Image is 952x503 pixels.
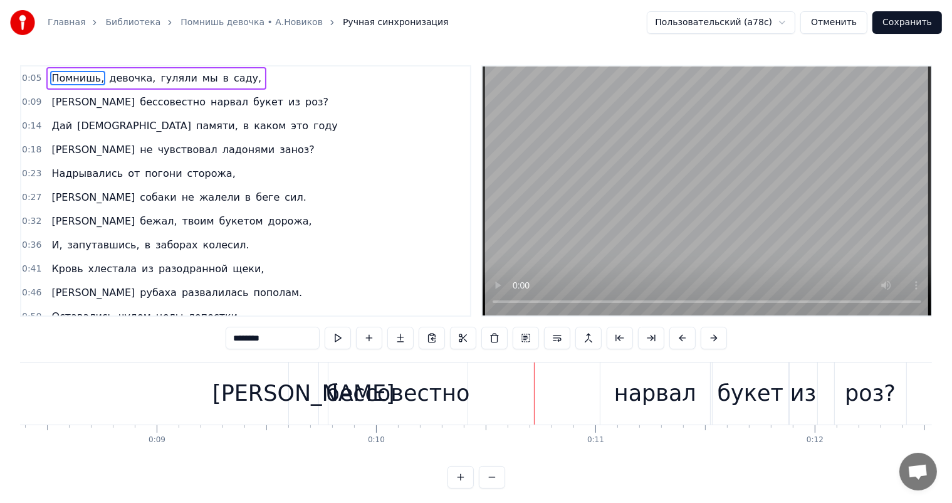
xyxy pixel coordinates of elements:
span: дорожа, [267,214,313,228]
span: не [180,190,196,204]
span: 0:14 [22,120,41,132]
span: году [312,119,339,133]
span: [PERSON_NAME] [50,95,136,109]
span: памяти, [195,119,239,133]
span: из [287,95,301,109]
span: в [144,238,152,252]
div: букет [718,377,783,410]
span: 0:50 [22,310,41,323]
div: бессовестно [326,377,469,410]
span: Ручная синхронизация [343,16,449,29]
span: гуляли [160,71,199,85]
span: Помнишь, [50,71,105,85]
span: Дай [50,119,73,133]
span: каком [253,119,287,133]
span: запутавшись, [66,238,141,252]
span: 0:27 [22,191,41,204]
span: сил. [283,190,308,204]
span: пополам. [253,285,304,300]
div: 0:10 [368,435,385,445]
span: И, [50,238,63,252]
span: колесил. [202,238,251,252]
a: Помнишь девочка • А.Новиков [180,16,323,29]
div: нарвал [614,377,696,410]
span: 0:05 [22,72,41,85]
span: в [242,119,250,133]
span: [PERSON_NAME] [50,190,136,204]
span: беге [254,190,281,204]
span: 0:41 [22,263,41,275]
span: девочка, [108,71,157,85]
span: в [222,71,230,85]
span: мы [201,71,219,85]
span: [PERSON_NAME] [50,214,136,228]
span: разодранной [157,262,229,276]
span: сторожа, [186,166,237,181]
div: из [790,377,816,410]
span: Надрывались [50,166,124,181]
button: Сохранить [872,11,942,34]
div: 0:09 [149,435,165,445]
span: жалели [198,190,241,204]
span: [PERSON_NAME] [50,142,136,157]
span: развалилась [180,285,250,300]
span: 0:36 [22,239,41,251]
span: заборах [154,238,199,252]
a: Библиотека [105,16,160,29]
span: 0:09 [22,96,41,109]
span: букет [252,95,285,109]
span: от [127,166,141,181]
span: роз? [304,95,330,109]
span: Кровь [50,262,84,276]
span: [DEMOGRAPHIC_DATA] [76,119,192,133]
span: собаки [139,190,177,204]
span: бессовестно [139,95,207,109]
a: Главная [48,16,85,29]
span: в [244,190,252,204]
span: заноз? [278,142,316,157]
span: лепестки, [187,309,243,324]
span: 0:46 [22,287,41,299]
div: [PERSON_NAME] [212,377,395,410]
span: ладонями [221,142,276,157]
span: чудом [117,309,152,324]
span: рубаха [139,285,178,300]
div: роз? [845,377,896,410]
div: 0:11 [587,435,604,445]
div: 0:12 [807,435,824,445]
span: 0:23 [22,167,41,180]
span: не [139,142,154,157]
span: нарвал [209,95,249,109]
span: [PERSON_NAME] [50,285,136,300]
a: Открытый чат [899,453,937,490]
span: 0:18 [22,144,41,156]
span: щеки, [231,262,265,276]
span: 0:32 [22,215,41,228]
span: бежал, [139,214,178,228]
span: целы [155,309,185,324]
span: саду, [233,71,263,85]
span: из [140,262,155,276]
span: хлестала [87,262,139,276]
span: букетом [218,214,264,228]
span: чувствовал [157,142,219,157]
img: youka [10,10,35,35]
span: Оставались [50,309,115,324]
span: это [290,119,310,133]
span: погони [144,166,183,181]
span: твоим [181,214,216,228]
button: Отменить [800,11,867,34]
nav: breadcrumb [48,16,449,29]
